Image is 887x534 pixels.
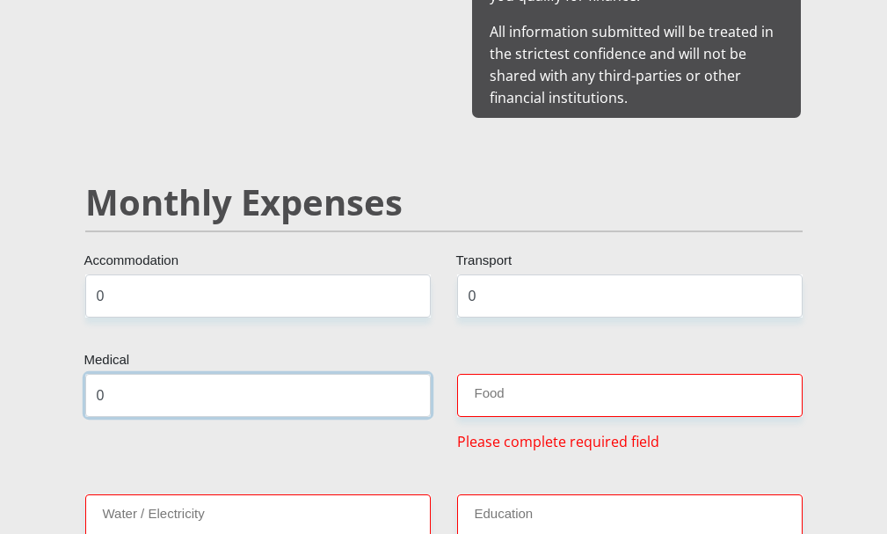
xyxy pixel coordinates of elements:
input: Expenses - Medical [85,374,431,417]
span: Please complete required field [457,431,659,452]
h2: Monthly Expenses [85,181,803,223]
input: Expenses - Transport [457,274,803,318]
input: Expenses - Accommodation [85,274,431,318]
input: Expenses - Food [457,374,803,417]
